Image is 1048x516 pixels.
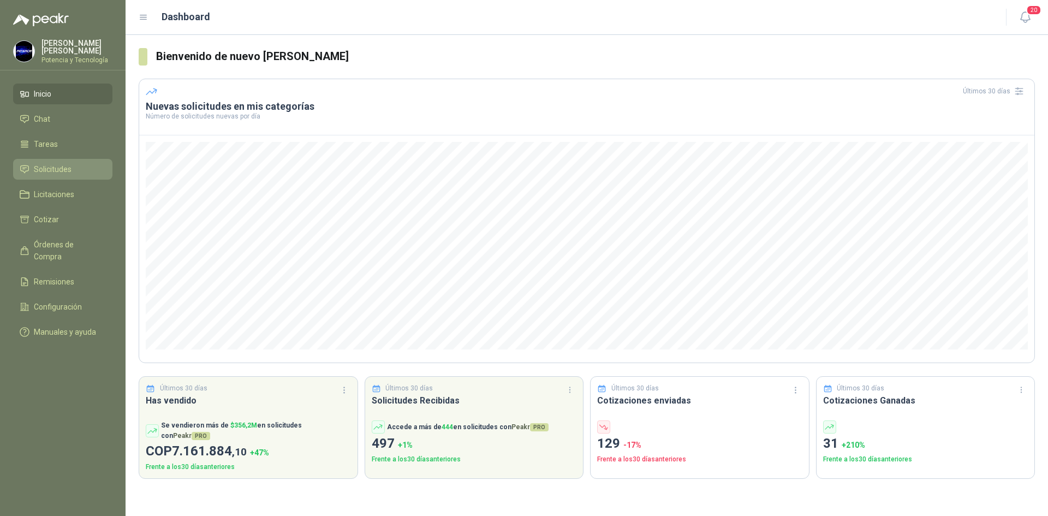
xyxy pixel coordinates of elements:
span: Manuales y ayuda [34,326,96,338]
a: Órdenes de Compra [13,234,112,267]
p: Últimos 30 días [160,383,207,394]
p: COP [146,441,351,462]
img: Logo peakr [13,13,69,26]
span: Configuración [34,301,82,313]
span: -17 % [623,441,641,449]
span: Órdenes de Compra [34,239,102,263]
p: 497 [372,434,577,454]
p: Número de solicitudes nuevas por día [146,113,1028,120]
img: Company Logo [14,41,34,62]
a: Licitaciones [13,184,112,205]
p: Potencia y Tecnología [41,57,112,63]
a: Cotizar [13,209,112,230]
p: Últimos 30 días [611,383,659,394]
span: Licitaciones [34,188,74,200]
span: Remisiones [34,276,74,288]
span: ,10 [232,446,247,458]
p: Últimos 30 días [837,383,884,394]
h3: Has vendido [146,394,351,407]
p: [PERSON_NAME] [PERSON_NAME] [41,39,112,55]
h3: Solicitudes Recibidas [372,394,577,407]
a: Tareas [13,134,112,155]
h1: Dashboard [162,9,210,25]
span: Peakr [511,423,549,431]
span: Chat [34,113,50,125]
span: Tareas [34,138,58,150]
span: PRO [530,423,549,431]
a: Configuración [13,296,112,317]
p: Frente a los 30 días anteriores [597,454,802,465]
h3: Cotizaciones enviadas [597,394,802,407]
h3: Nuevas solicitudes en mis categorías [146,100,1028,113]
p: Frente a los 30 días anteriores [146,462,351,472]
h3: Cotizaciones Ganadas [823,394,1028,407]
span: PRO [192,432,210,440]
p: Últimos 30 días [385,383,433,394]
a: Remisiones [13,271,112,292]
p: 31 [823,434,1028,454]
span: + 47 % [250,448,269,457]
h3: Bienvenido de nuevo [PERSON_NAME] [156,48,1035,65]
a: Manuales y ayuda [13,322,112,342]
span: + 210 % [842,441,865,449]
span: Inicio [34,88,51,100]
a: Solicitudes [13,159,112,180]
span: Cotizar [34,213,59,226]
p: Frente a los 30 días anteriores [372,454,577,465]
span: 7.161.884 [172,443,247,459]
div: Últimos 30 días [963,82,1028,100]
span: Peakr [173,432,210,440]
span: Solicitudes [34,163,72,175]
span: 20 [1026,5,1041,15]
span: 444 [442,423,453,431]
p: Frente a los 30 días anteriores [823,454,1028,465]
p: Accede a más de en solicitudes con [387,422,549,432]
a: Chat [13,109,112,129]
p: 129 [597,434,802,454]
button: 20 [1015,8,1035,27]
a: Inicio [13,84,112,104]
p: Se vendieron más de en solicitudes con [161,420,351,441]
span: + 1 % [398,441,413,449]
span: $ 356,2M [230,422,257,429]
